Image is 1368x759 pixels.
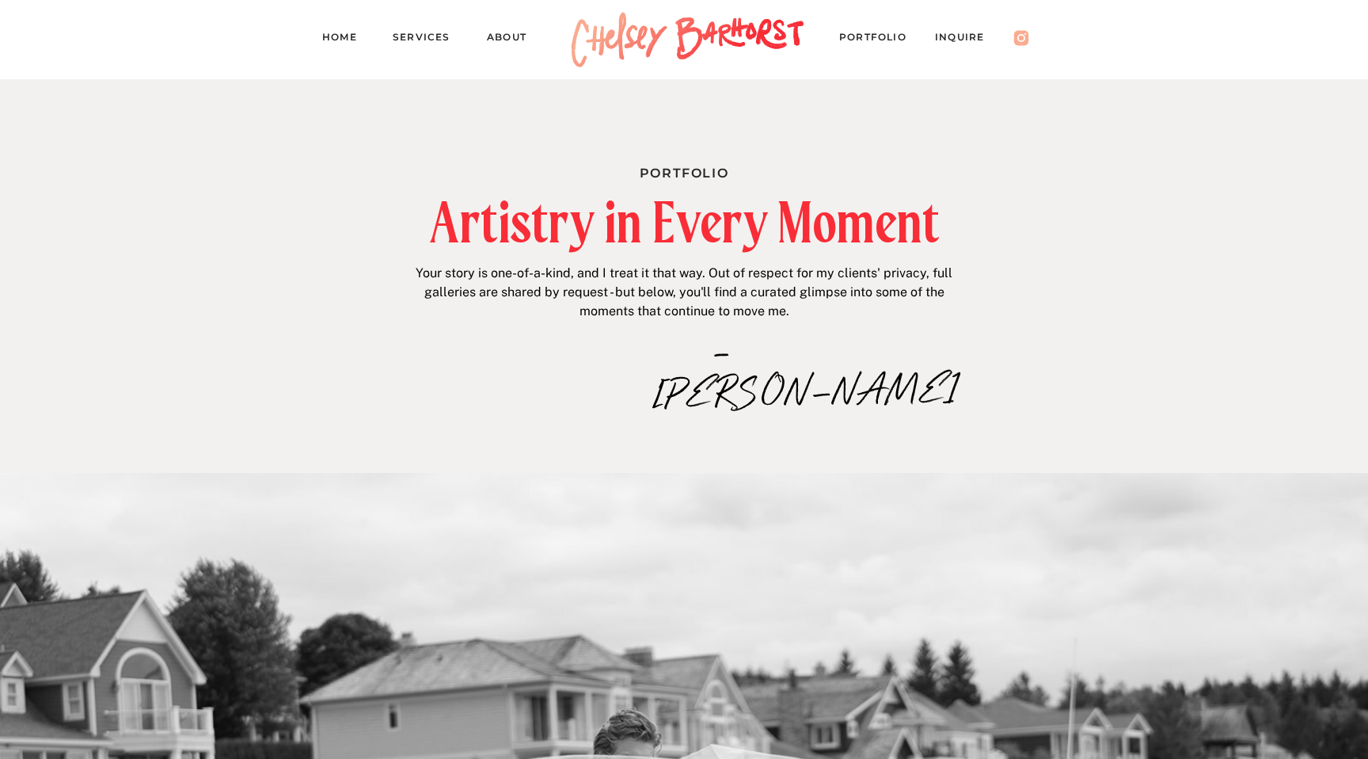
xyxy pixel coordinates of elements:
h2: Artistry in Every Moment [345,195,1024,250]
p: Your story is one-of-a-kind, and I treat it that way. Out of respect for my clients' privacy, ful... [410,264,958,326]
a: Home [322,29,370,51]
a: PORTFOLIO [839,29,921,51]
a: About [487,29,541,51]
h1: Portfolio [515,162,853,179]
a: Inquire [935,29,1000,51]
a: Services [393,29,464,51]
p: –[PERSON_NAME] [653,334,792,368]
